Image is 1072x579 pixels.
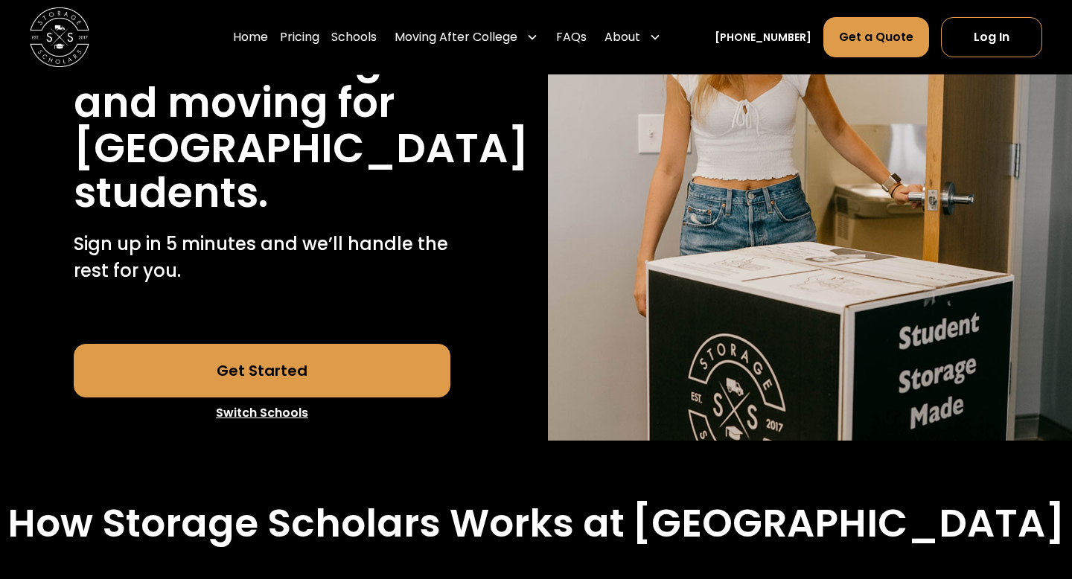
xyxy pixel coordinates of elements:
[74,397,451,429] a: Switch Schools
[7,500,625,546] h2: How Storage Scholars Works at
[823,17,929,57] a: Get a Quote
[74,126,529,171] h1: [GEOGRAPHIC_DATA]
[715,30,811,45] a: [PHONE_NUMBER]
[604,28,640,46] div: About
[30,7,89,67] img: Storage Scholars main logo
[74,231,451,284] p: Sign up in 5 minutes and we’ll handle the rest for you.
[233,16,268,58] a: Home
[556,16,587,58] a: FAQs
[632,500,1065,546] h2: [GEOGRAPHIC_DATA]
[74,344,451,397] a: Get Started
[941,17,1042,57] a: Log In
[280,16,319,58] a: Pricing
[395,28,517,46] div: Moving After College
[74,170,268,216] h1: students.
[30,7,89,67] a: home
[389,16,544,58] div: Moving After College
[599,16,667,58] div: About
[331,16,377,58] a: Schools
